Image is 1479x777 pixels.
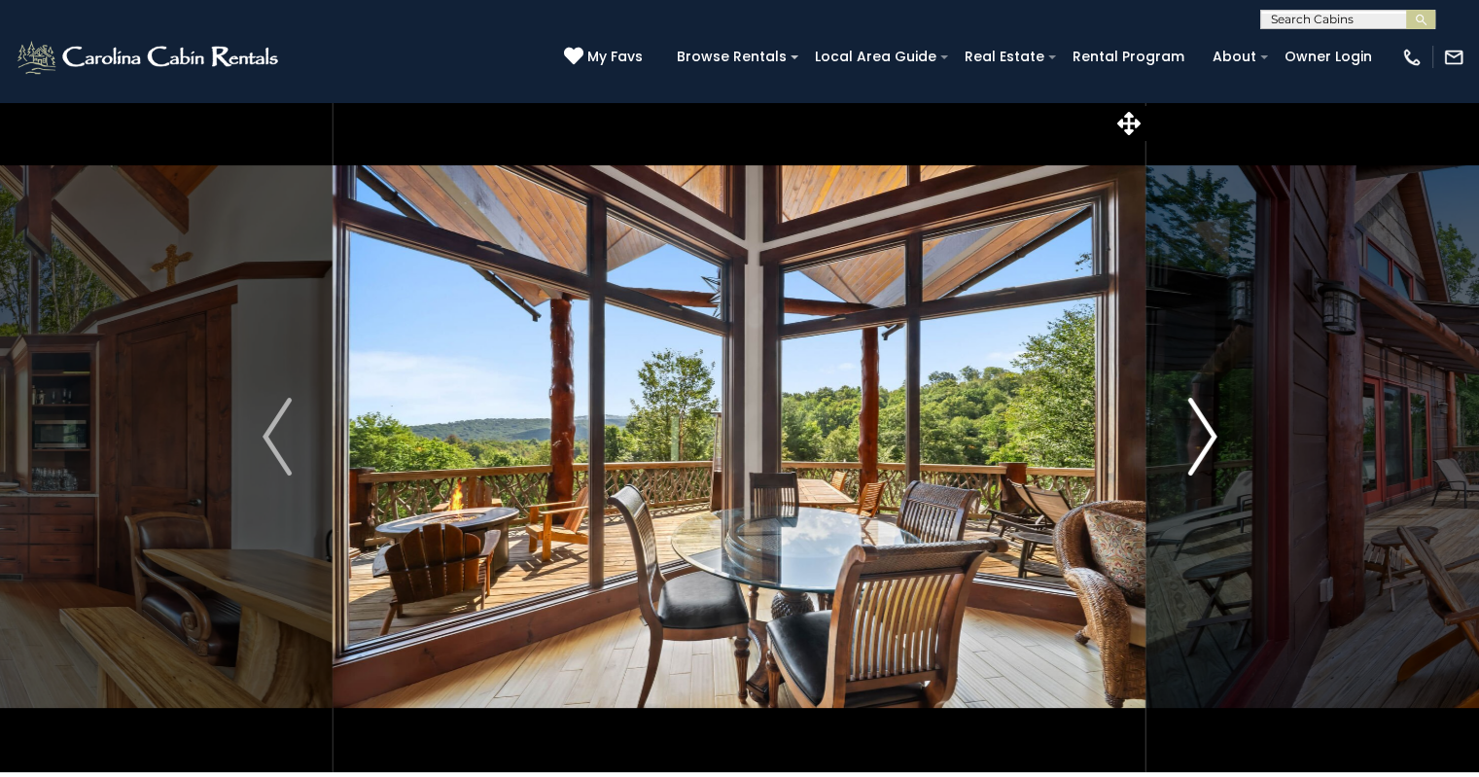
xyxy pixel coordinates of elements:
a: My Favs [564,47,648,68]
a: Owner Login [1275,42,1382,72]
a: Rental Program [1063,42,1194,72]
img: phone-regular-white.png [1401,47,1423,68]
img: mail-regular-white.png [1443,47,1464,68]
a: Browse Rentals [667,42,796,72]
img: arrow [263,398,292,476]
span: My Favs [587,47,643,67]
a: About [1203,42,1266,72]
button: Next [1146,101,1258,772]
a: Real Estate [955,42,1054,72]
img: White-1-2.png [15,38,284,77]
img: arrow [1187,398,1216,476]
a: Local Area Guide [805,42,946,72]
button: Previous [222,101,334,772]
